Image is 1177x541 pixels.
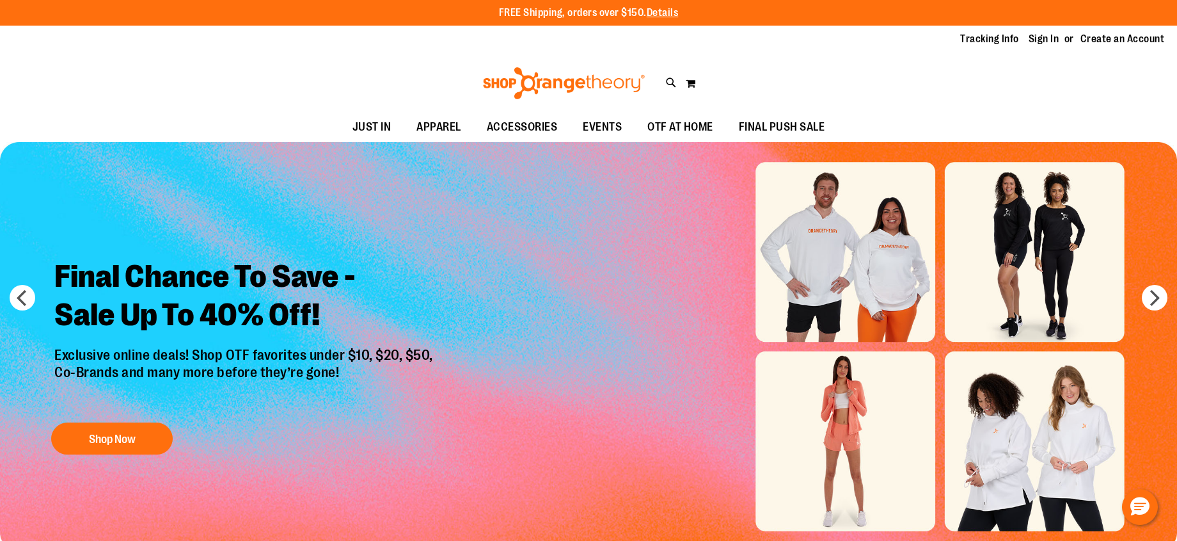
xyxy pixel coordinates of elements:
[726,113,838,142] a: FINAL PUSH SALE
[481,67,647,99] img: Shop Orangetheory
[499,6,679,20] p: FREE Shipping, orders over $150.
[10,285,35,311] button: prev
[739,113,825,141] span: FINAL PUSH SALE
[474,113,571,142] a: ACCESSORIES
[404,113,474,142] a: APPAREL
[45,248,446,461] a: Final Chance To Save -Sale Up To 40% Off! Exclusive online deals! Shop OTF favorites under $10, $...
[340,113,404,142] a: JUST IN
[583,113,622,141] span: EVENTS
[570,113,635,142] a: EVENTS
[45,347,446,410] p: Exclusive online deals! Shop OTF favorites under $10, $20, $50, Co-Brands and many more before th...
[1080,32,1165,46] a: Create an Account
[1122,489,1158,525] button: Hello, have a question? Let’s chat.
[416,113,461,141] span: APPAREL
[960,32,1019,46] a: Tracking Info
[1029,32,1059,46] a: Sign In
[51,423,173,455] button: Shop Now
[1142,285,1167,311] button: next
[487,113,558,141] span: ACCESSORIES
[45,248,446,347] h2: Final Chance To Save - Sale Up To 40% Off!
[352,113,391,141] span: JUST IN
[635,113,726,142] a: OTF AT HOME
[647,7,679,19] a: Details
[647,113,713,141] span: OTF AT HOME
